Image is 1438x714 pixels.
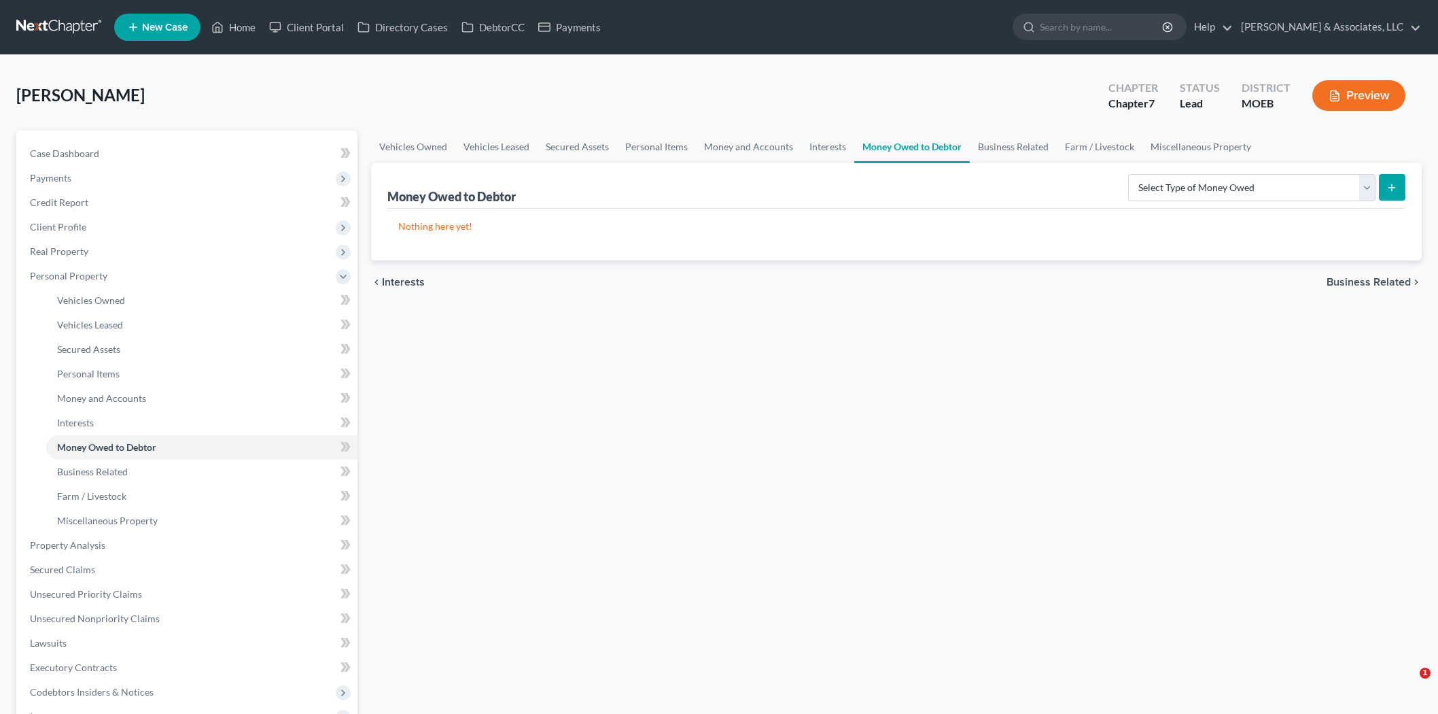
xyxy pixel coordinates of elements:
[1180,80,1220,96] div: Status
[30,662,117,673] span: Executory Contracts
[19,582,357,607] a: Unsecured Priority Claims
[1057,131,1142,163] a: Farm / Livestock
[19,656,357,680] a: Executory Contracts
[351,15,455,39] a: Directory Cases
[30,172,71,184] span: Payments
[617,131,696,163] a: Personal Items
[30,613,160,624] span: Unsecured Nonpriority Claims
[46,288,357,313] a: Vehicles Owned
[801,131,854,163] a: Interests
[30,637,67,649] span: Lawsuits
[970,131,1057,163] a: Business Related
[57,294,125,306] span: Vehicles Owned
[57,515,158,526] span: Miscellaneous Property
[46,509,357,533] a: Miscellaneous Property
[455,15,531,39] a: DebtorCC
[382,277,425,288] span: Interests
[371,131,455,163] a: Vehicles Owned
[1187,15,1233,39] a: Help
[531,15,608,39] a: Payments
[1242,80,1291,96] div: District
[371,277,382,288] i: chevron_left
[30,686,154,698] span: Codebtors Insiders & Notices
[1242,96,1291,112] div: MOEB
[854,131,970,163] a: Money Owed to Debtor
[1148,97,1155,109] span: 7
[30,539,105,551] span: Property Analysis
[30,221,86,233] span: Client Profile
[696,131,801,163] a: Money and Accounts
[1411,277,1422,288] i: chevron_right
[30,270,107,282] span: Personal Property
[46,313,357,337] a: Vehicles Leased
[57,392,146,404] span: Money and Accounts
[30,564,95,575] span: Secured Claims
[1327,277,1411,288] span: Business Related
[1142,131,1259,163] a: Miscellaneous Property
[19,190,357,215] a: Credit Report
[19,631,357,656] a: Lawsuits
[1312,80,1405,111] button: Preview
[1108,96,1158,112] div: Chapter
[57,343,120,355] span: Secured Assets
[57,417,94,428] span: Interests
[30,588,142,600] span: Unsecured Priority Claims
[205,15,262,39] a: Home
[455,131,538,163] a: Vehicles Leased
[371,277,425,288] button: chevron_left Interests
[142,22,188,33] span: New Case
[398,220,1395,233] p: Nothing here yet!
[262,15,351,39] a: Client Portal
[30,197,88,208] span: Credit Report
[1234,15,1421,39] a: [PERSON_NAME] & Associates, LLC
[46,386,357,411] a: Money and Accounts
[1040,14,1164,39] input: Search by name...
[19,607,357,631] a: Unsecured Nonpriority Claims
[19,533,357,558] a: Property Analysis
[1108,80,1158,96] div: Chapter
[1327,277,1422,288] button: Business Related chevron_right
[19,558,357,582] a: Secured Claims
[1420,668,1431,679] span: 1
[57,441,156,453] span: Money Owed to Debtor
[57,490,126,502] span: Farm / Livestock
[19,141,357,166] a: Case Dashboard
[1180,96,1220,112] div: Lead
[57,319,123,330] span: Vehicles Leased
[538,131,617,163] a: Secured Assets
[46,484,357,509] a: Farm / Livestock
[57,466,128,477] span: Business Related
[30,245,88,257] span: Real Property
[1392,668,1424,700] iframe: Intercom live chat
[46,435,357,460] a: Money Owed to Debtor
[16,85,145,105] span: [PERSON_NAME]
[46,362,357,386] a: Personal Items
[46,411,357,435] a: Interests
[46,460,357,484] a: Business Related
[57,368,120,379] span: Personal Items
[46,337,357,362] a: Secured Assets
[387,188,519,205] div: Money Owed to Debtor
[30,148,99,159] span: Case Dashboard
